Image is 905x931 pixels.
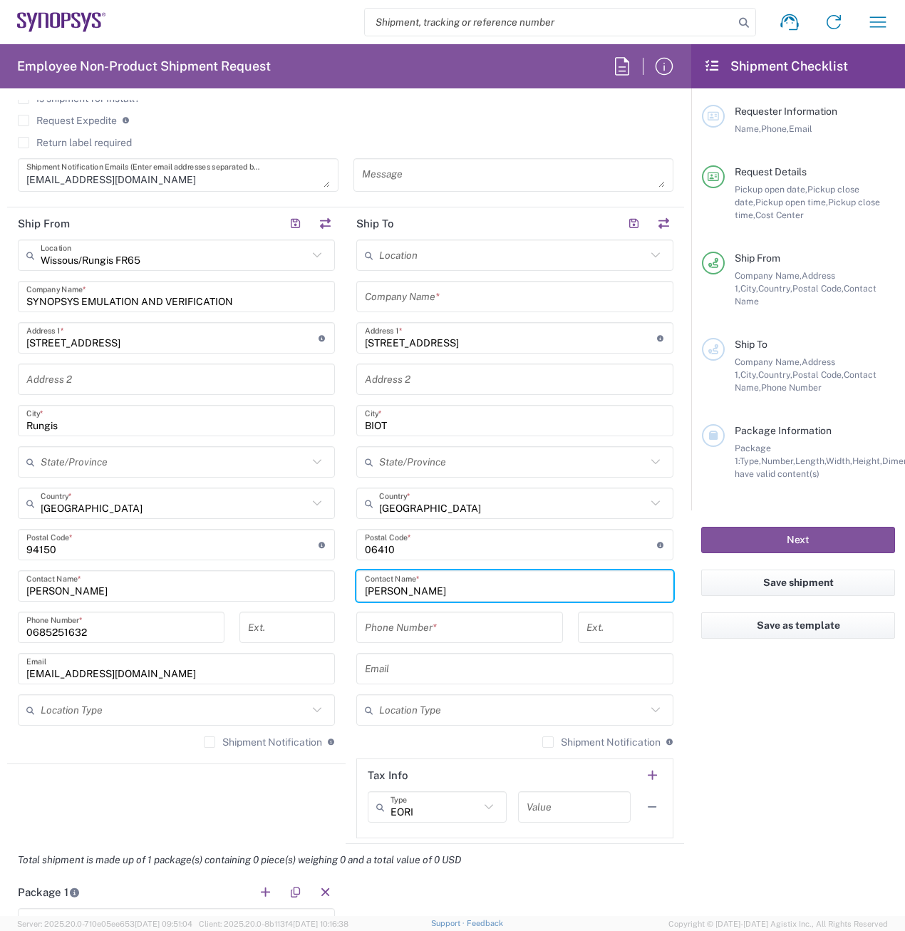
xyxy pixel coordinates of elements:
span: Phone Number [761,382,822,393]
span: Pickup open date, [735,184,807,195]
span: Company Name, [735,270,802,281]
span: Phone, [761,123,789,134]
label: Request Expedite [18,115,117,126]
span: Type, [740,456,761,466]
span: City, [740,369,758,380]
em: Total shipment is made up of 1 package(s) containing 0 piece(s) weighing 0 and a total value of 0... [7,854,472,865]
button: Next [701,527,895,553]
span: Postal Code, [792,283,844,294]
input: Shipment, tracking or reference number [365,9,734,36]
h2: Ship To [356,217,394,231]
label: Shipment Notification [542,736,661,748]
label: Shipment Notification [204,736,322,748]
span: Length, [795,456,826,466]
span: Postal Code, [792,369,844,380]
span: Company Name, [735,356,802,367]
span: Email [789,123,812,134]
span: Requester Information [735,106,837,117]
span: Ship From [735,252,780,264]
a: Support [431,919,467,927]
button: Save as template [701,612,895,639]
span: Country, [758,283,792,294]
span: Client: 2025.20.0-8b113f4 [199,920,348,928]
label: Return label required [18,137,132,148]
span: Server: 2025.20.0-710e05ee653 [17,920,192,928]
span: [DATE] 09:51:04 [135,920,192,928]
a: Feedback [467,919,503,927]
span: Country, [758,369,792,380]
span: Height, [852,456,882,466]
span: Request Details [735,166,807,178]
button: Save shipment [701,570,895,596]
span: [DATE] 10:16:38 [293,920,348,928]
span: Pickup open time, [755,197,828,207]
span: Copyright © [DATE]-[DATE] Agistix Inc., All Rights Reserved [668,917,888,930]
span: Cost Center [755,210,804,220]
h2: Employee Non-Product Shipment Request [17,58,271,75]
span: Ship To [735,339,767,350]
span: Number, [761,456,795,466]
h2: Package 1 [18,885,80,900]
span: Package Information [735,425,832,436]
h2: Ship From [18,217,70,231]
span: City, [740,283,758,294]
h2: Tax Info [368,768,408,783]
span: Width, [826,456,852,466]
h2: Shipment Checklist [704,58,848,75]
span: Package 1: [735,443,771,466]
span: Name, [735,123,761,134]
